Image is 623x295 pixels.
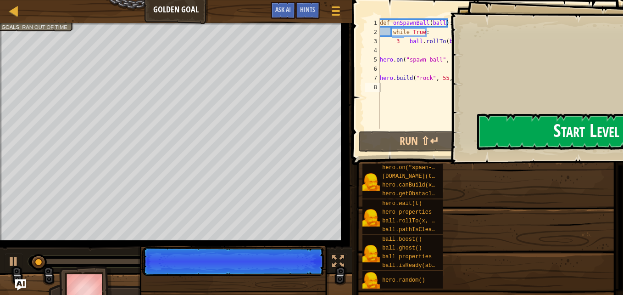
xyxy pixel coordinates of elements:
div: 5 [365,55,380,64]
span: hero.wait(t) [382,200,422,207]
button: Ask AI [271,2,295,19]
img: portrait.png [362,272,380,289]
span: [DOMAIN_NAME](type, x, y) [382,173,465,180]
div: 4 [365,46,380,55]
img: portrait.png [362,209,380,227]
span: ball.pathIsClear(x, y) [382,227,455,233]
span: Ran out of time [22,24,67,30]
button: Ctrl + P: Play [5,253,23,272]
span: hero.on("spawn-ball", f) [382,165,462,171]
button: Run ⇧↵ [359,131,480,152]
span: hero.random() [382,277,425,284]
span: ball.rollTo(x, y) [382,218,438,224]
button: Show game menu [324,2,347,23]
span: ball.isReady(ability) [382,262,451,269]
span: Ask AI [275,5,291,14]
span: hero properties [382,209,432,216]
div: 7 [365,74,380,83]
button: Toggle fullscreen [329,253,347,272]
span: ball properties [382,254,432,260]
div: 3 [365,37,380,46]
div: 2 [365,28,380,37]
span: : [19,24,22,30]
button: Ask AI [15,279,26,290]
div: 1 [365,18,380,28]
div: 8 [365,83,380,92]
img: portrait.png [362,173,380,191]
span: Goals [1,24,19,30]
span: hero.canBuild(x, y) [382,182,445,188]
span: ball.ghost() [382,245,422,251]
span: hero.getObstacleAt(x, y) [382,191,462,197]
span: Hints [300,5,315,14]
img: portrait.png [362,245,380,262]
div: 6 [365,64,380,74]
span: ball.boost() [382,236,422,243]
